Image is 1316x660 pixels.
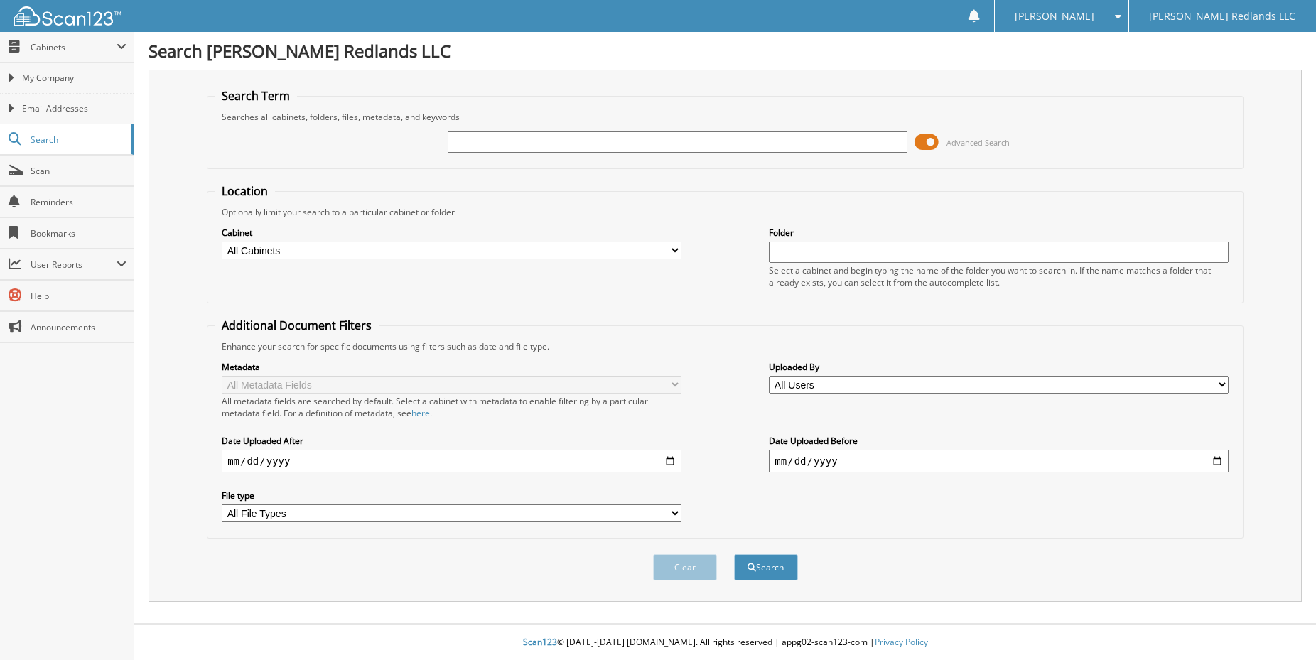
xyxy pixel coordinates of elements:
legend: Search Term [215,88,297,104]
label: Cabinet [222,227,681,239]
label: Date Uploaded Before [769,435,1229,447]
div: Select a cabinet and begin typing the name of the folder you want to search in. If the name match... [769,264,1229,288]
span: Scan [31,165,126,177]
a: here [411,407,430,419]
iframe: Chat Widget [1245,592,1316,660]
span: Reminders [31,196,126,208]
div: All metadata fields are searched by default. Select a cabinet with metadata to enable filtering b... [222,395,681,419]
span: [PERSON_NAME] Redlands LLC [1149,12,1295,21]
span: Email Addresses [22,102,126,115]
button: Search [734,554,798,580]
a: Privacy Policy [875,636,928,648]
span: [PERSON_NAME] [1015,12,1094,21]
input: start [222,450,681,472]
span: Bookmarks [31,227,126,239]
label: Folder [769,227,1229,239]
span: Announcements [31,321,126,333]
div: Enhance your search for specific documents using filters such as date and file type. [215,340,1236,352]
input: end [769,450,1229,472]
span: Scan123 [523,636,557,648]
legend: Location [215,183,275,199]
label: Metadata [222,361,681,373]
legend: Additional Document Filters [215,318,379,333]
div: © [DATE]-[DATE] [DOMAIN_NAME]. All rights reserved | appg02-scan123-com | [134,625,1316,660]
div: Searches all cabinets, folders, files, metadata, and keywords [215,111,1236,123]
button: Clear [653,554,717,580]
span: Cabinets [31,41,117,53]
img: scan123-logo-white.svg [14,6,121,26]
div: Optionally limit your search to a particular cabinet or folder [215,206,1236,218]
span: Help [31,290,126,302]
span: User Reports [31,259,117,271]
span: Search [31,134,124,146]
span: Advanced Search [946,137,1010,148]
span: My Company [22,72,126,85]
label: File type [222,489,681,502]
h1: Search [PERSON_NAME] Redlands LLC [149,39,1302,63]
label: Uploaded By [769,361,1229,373]
label: Date Uploaded After [222,435,681,447]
